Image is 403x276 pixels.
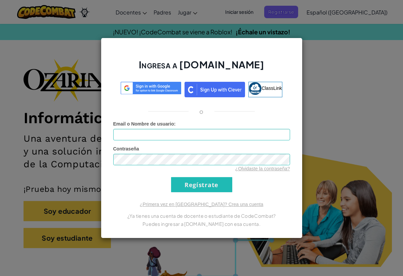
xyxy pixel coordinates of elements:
[185,82,245,97] img: clever_sso_button@2x.png
[140,202,264,207] a: ¿Primera vez en [GEOGRAPHIC_DATA]? Crea una cuenta
[113,121,174,127] span: Email o Nombre de usuario
[235,166,290,171] a: ¿Olvidaste la contraseña?
[121,82,181,94] img: log-in-google-sso.svg
[113,146,139,151] span: Contraseña
[113,220,290,228] p: Puedes ingresar a [DOMAIN_NAME] con esa cuenta.
[249,82,261,95] img: classlink-logo-small.png
[113,120,176,127] label: :
[113,58,290,78] h2: Ingresa a [DOMAIN_NAME]
[261,85,282,91] span: ClassLink
[171,177,232,192] input: Regístrate
[199,107,203,115] p: o
[113,212,290,220] p: ¿Ya tienes una cuenta de docente o estudiante de CodeCombat?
